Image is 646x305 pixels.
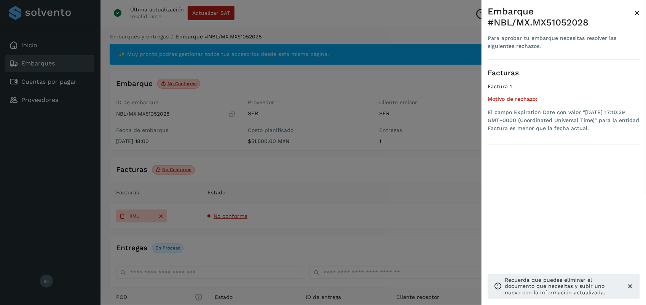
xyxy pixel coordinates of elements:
div: Para aprobar tu embarque necesitas resolver las siguientes rechazos. [488,34,634,50]
button: Close [634,6,640,20]
h4: Factura 1 [488,83,640,90]
h5: Motivo de rechazo: [488,96,640,102]
div: Embarque #NBL/MX.MX51052028 [488,6,634,28]
span: × [634,8,640,18]
li: El campo Expiration Date con valor "[DATE] 17:10:39 GMT+0000 (Coordinated Universal Time)" para l... [488,108,640,132]
p: Recuerda que puedes eliminar el documento que necesitas y subir uno nuevo con la información actu... [505,277,620,296]
h3: Facturas [488,69,640,78]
